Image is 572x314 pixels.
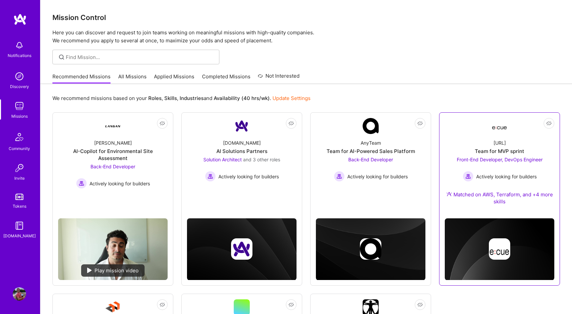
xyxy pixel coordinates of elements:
img: Ateam Purple Icon [446,191,452,197]
a: Company LogoAnyTeamTeam for AI-Powered Sales PlatformBack-End Developer Actively looking for buil... [316,118,425,196]
span: Back-End Developer [348,157,393,162]
div: [PERSON_NAME] [94,139,132,146]
img: play [87,268,92,273]
input: Find Mission... [66,54,214,61]
img: Company logo [360,238,381,260]
img: Company Logo [363,118,379,134]
img: cover [445,218,554,280]
span: Actively looking for builders [476,173,537,180]
a: Company Logo[DOMAIN_NAME]AI Solutions PartnersSolution Architect and 3 other rolesActively lookin... [187,118,297,196]
a: Update Settings [272,95,311,101]
div: Community [9,145,30,152]
img: logo [13,13,27,25]
img: Invite [13,161,26,175]
div: Matched on AWS, Terraform, and +4 more skills [445,191,554,205]
a: Recommended Missions [52,73,111,84]
i: icon EyeClosed [417,121,423,126]
img: Actively looking for builders [205,171,216,182]
a: Company Logo[PERSON_NAME]AI-Copilot for Environmental Site AssessmentBack-End Developer Actively ... [58,118,168,213]
b: Availability (40 hrs/wk) [214,95,270,101]
div: Discovery [10,83,29,90]
a: Company Logo[URL]Team for MVP sprintFront-End Developer, DevOps Engineer Actively looking for bui... [445,118,554,213]
i: icon EyeClosed [160,121,165,126]
i: icon EyeClosed [289,121,294,126]
b: Skills [164,95,177,101]
img: cover [187,218,297,280]
div: [DOMAIN_NAME] [3,232,36,239]
div: [DOMAIN_NAME] [223,139,261,146]
div: AnyTeam [361,139,381,146]
img: Company Logo [105,118,121,134]
img: cover [316,218,425,280]
img: User Avatar [13,287,26,301]
img: Company Logo [234,118,250,134]
img: teamwork [13,99,26,113]
a: Applied Missions [154,73,194,84]
b: Roles [148,95,162,101]
p: Here you can discover and request to join teams working on meaningful missions with high-quality ... [52,29,560,45]
div: Team for MVP sprint [475,148,524,155]
h3: Mission Control [52,13,560,22]
a: Not Interested [258,72,300,84]
img: bell [13,39,26,52]
img: Actively looking for builders [334,171,345,182]
img: Company Logo [492,120,508,132]
div: Team for AI-Powered Sales Platform [327,148,415,155]
span: Actively looking for builders [218,173,279,180]
i: icon EyeClosed [546,121,552,126]
i: icon EyeClosed [417,302,423,307]
div: Invite [14,175,25,182]
span: and 3 other roles [243,157,280,162]
img: Actively looking for builders [76,178,87,189]
div: Tokens [13,203,26,210]
span: Back-End Developer [90,164,135,169]
b: Industries [180,95,204,101]
img: discovery [13,70,26,83]
a: All Missions [118,73,147,84]
div: Missions [11,113,28,120]
span: Solution Architect [203,157,242,162]
div: [URL] [494,139,506,146]
a: Completed Missions [202,73,250,84]
img: Company logo [489,238,510,260]
i: icon SearchGrey [58,53,65,61]
img: Actively looking for builders [463,171,473,182]
div: AI Solutions Partners [216,148,267,155]
img: guide book [13,219,26,232]
p: We recommend missions based on your , , and . [52,95,311,102]
i: icon EyeClosed [160,302,165,307]
div: Notifications [8,52,31,59]
img: No Mission [58,218,168,280]
i: icon EyeClosed [289,302,294,307]
a: User Avatar [11,287,28,301]
img: tokens [15,194,23,200]
span: Actively looking for builders [347,173,408,180]
span: Front-End Developer, DevOps Engineer [457,157,543,162]
span: Actively looking for builders [89,180,150,187]
img: Community [11,129,27,145]
div: AI-Copilot for Environmental Site Assessment [58,148,168,162]
div: Play mission video [81,264,145,277]
img: Company logo [231,238,252,260]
